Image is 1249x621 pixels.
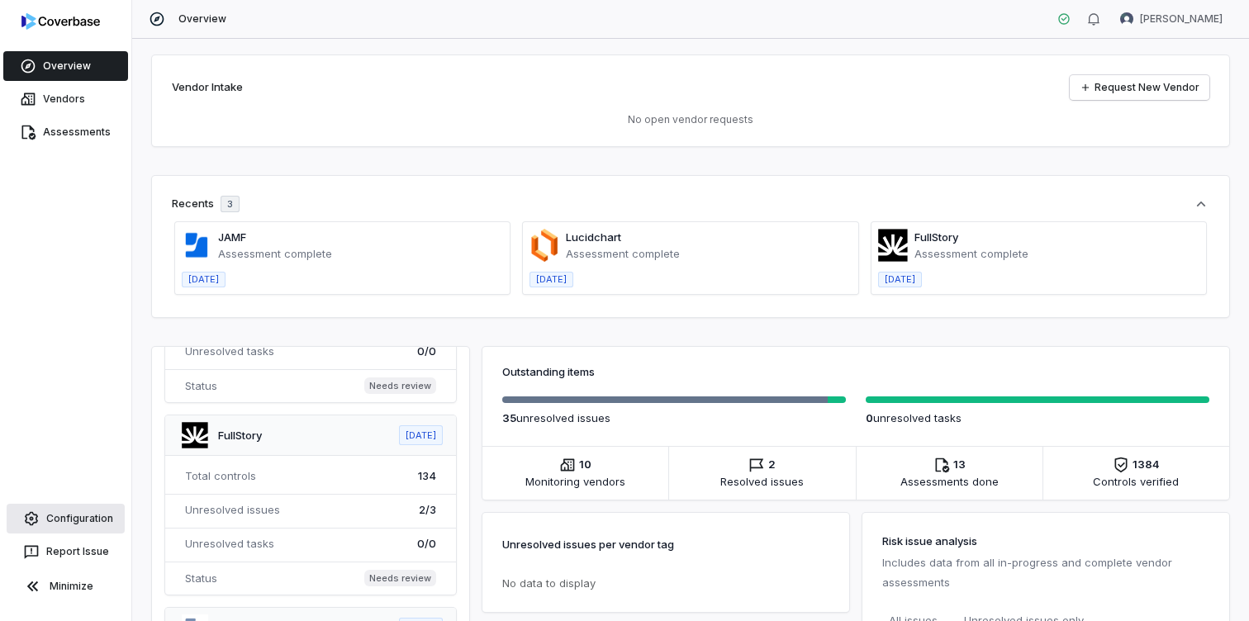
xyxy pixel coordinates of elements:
p: unresolved issue s [502,410,846,426]
span: Controls verified [1093,473,1179,490]
span: [PERSON_NAME] [1140,12,1223,26]
span: Resolved issues [720,473,804,490]
span: Monitoring vendors [525,473,625,490]
a: JAMF [218,230,246,244]
p: Includes data from all in-progress and complete vendor assessments [882,552,1209,592]
a: Assessments [3,117,128,147]
span: 2 [768,457,776,473]
a: FullStory [914,230,958,244]
img: logo-D7KZi-bG.svg [21,13,100,30]
a: Overview [3,51,128,81]
span: 10 [579,457,591,473]
span: 35 [502,411,516,424]
span: 0 [866,411,873,424]
a: Request New Vendor [1070,75,1209,100]
button: Report Issue [7,537,125,566]
button: Recents3 [172,196,1209,212]
a: FullStory [218,429,262,442]
a: Lucidchart [566,230,621,244]
span: Assessments done [900,473,999,490]
p: No open vendor requests [172,113,1209,126]
a: Configuration [7,504,125,533]
button: Minimize [7,570,125,603]
h3: Outstanding items [502,363,1209,380]
a: Vendors [3,84,128,114]
h3: Risk issue analysis [882,533,1209,549]
span: 13 [953,457,966,473]
h2: Vendor Intake [172,79,243,96]
button: Kim Kambarami avatar[PERSON_NAME] [1110,7,1232,31]
span: Overview [178,12,226,26]
p: unresolved task s [866,410,1209,426]
p: No data to display [502,576,829,592]
span: 1384 [1133,457,1160,473]
span: 3 [227,198,233,211]
div: Recents [172,196,240,212]
p: Unresolved issues per vendor tag [502,533,674,556]
img: Kim Kambarami avatar [1120,12,1133,26]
